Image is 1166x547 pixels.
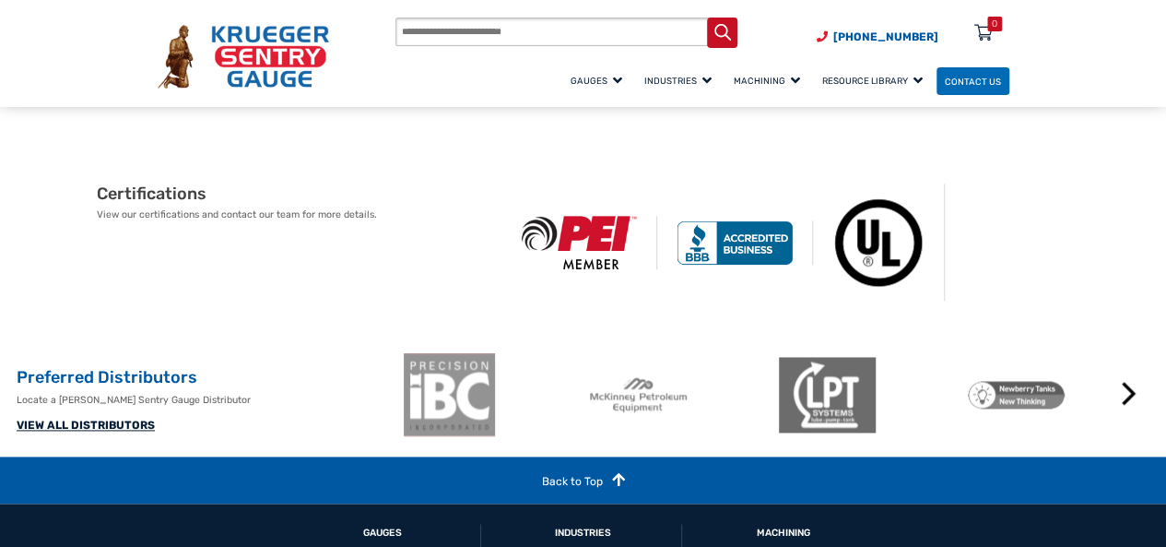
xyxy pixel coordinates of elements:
span: Resource Library [822,76,923,86]
button: 2 of 2 [762,446,781,464]
a: GAUGES [362,526,401,540]
button: Next [1111,375,1148,412]
a: Resource Library [814,65,936,97]
a: Gauges [562,65,636,97]
a: Industries [554,526,610,540]
a: Industries [636,65,725,97]
a: VIEW ALL DISTRIBUTORS [17,419,155,432]
span: Industries [644,76,712,86]
a: Machining [725,65,814,97]
img: Krueger Sentry Gauge [158,25,329,89]
p: View our certifications and contact our team for more details. [97,208,502,222]
img: Underwriters Laboratories [813,184,945,301]
a: Phone Number (920) 434-8860 [817,29,938,45]
img: ibc-logo [401,353,498,436]
h2: Certifications [97,184,502,205]
img: PEI Member [502,216,658,269]
div: 0 [992,17,997,31]
h2: Preferred Distributors [17,367,395,389]
img: BBB [657,220,813,265]
img: McKinney Petroleum Equipment [590,353,687,436]
a: Contact Us [936,67,1009,96]
span: [PHONE_NUMBER] [833,30,938,43]
button: 3 of 2 [790,446,808,464]
button: 1 of 2 [735,446,753,464]
a: Machining [757,526,810,540]
span: Gauges [571,76,622,86]
img: LPT [779,353,876,436]
img: Newberry Tanks [968,353,1065,436]
p: Locate a [PERSON_NAME] Sentry Gauge Distributor [17,393,395,408]
span: Machining [734,76,800,86]
span: Contact Us [945,76,1001,86]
